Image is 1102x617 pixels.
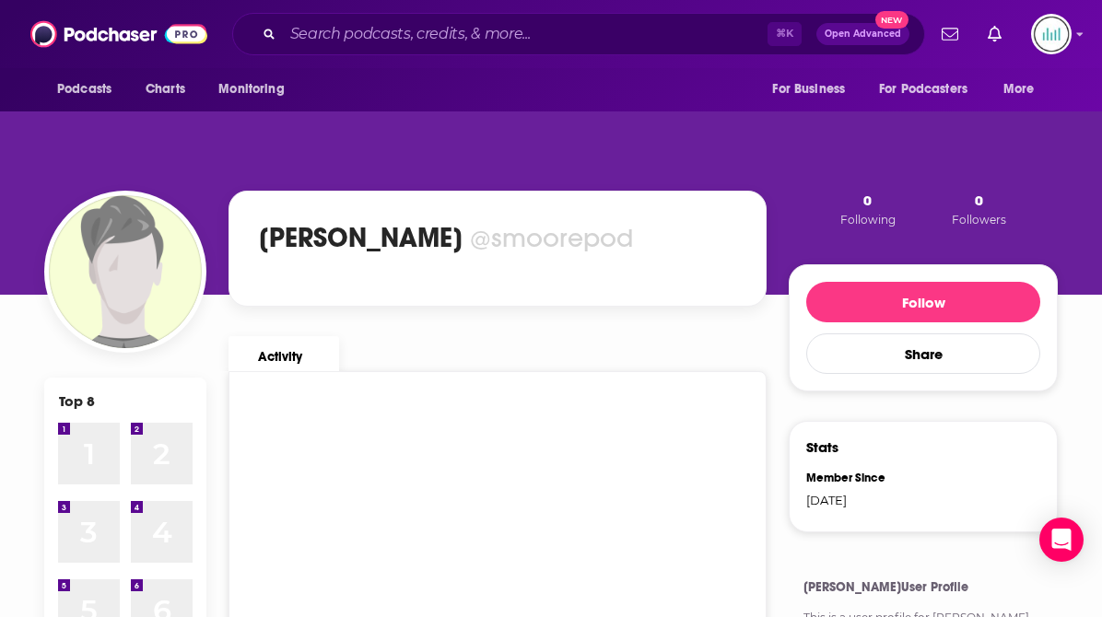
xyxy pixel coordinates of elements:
img: Podchaser - Follow, Share and Rate Podcasts [30,17,207,52]
div: Top 8 [59,392,95,410]
h3: Stats [806,438,838,456]
div: [DATE] [806,493,911,507]
span: For Podcasters [879,76,967,102]
button: open menu [44,72,135,107]
span: Charts [146,76,185,102]
span: Monitoring [218,76,284,102]
button: open menu [205,72,308,107]
button: Follow [806,282,1040,322]
button: Show profile menu [1031,14,1072,54]
span: 0 [975,192,983,209]
span: New [875,11,909,29]
h1: [PERSON_NAME] [259,221,463,254]
div: Open Intercom Messenger [1039,518,1084,562]
button: Share [806,333,1040,374]
span: Followers [952,213,1006,227]
span: Podcasts [57,76,111,102]
button: open menu [759,72,868,107]
div: Search podcasts, credits, & more... [232,13,925,55]
a: Activity [229,336,339,371]
a: Charts [134,72,196,107]
button: open menu [991,72,1058,107]
span: Following [840,213,896,227]
a: Show notifications dropdown [980,18,1009,50]
button: open menu [867,72,994,107]
span: For Business [772,76,845,102]
button: 0Followers [946,191,1012,227]
a: Show notifications dropdown [934,18,966,50]
div: @smoorepod [470,222,633,254]
div: Member Since [806,471,911,485]
span: More [1003,76,1035,102]
span: Open Advanced [825,29,901,39]
button: 0Following [835,191,901,227]
span: 0 [863,192,872,209]
h4: [PERSON_NAME] User Profile [803,579,1043,595]
span: ⌘ K [768,22,802,46]
span: Logged in as podglomerate [1031,14,1072,54]
button: Open AdvancedNew [816,23,909,45]
input: Search podcasts, credits, & more... [283,19,768,49]
img: User Profile [1031,14,1072,54]
img: Stephan Moore [49,195,202,348]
